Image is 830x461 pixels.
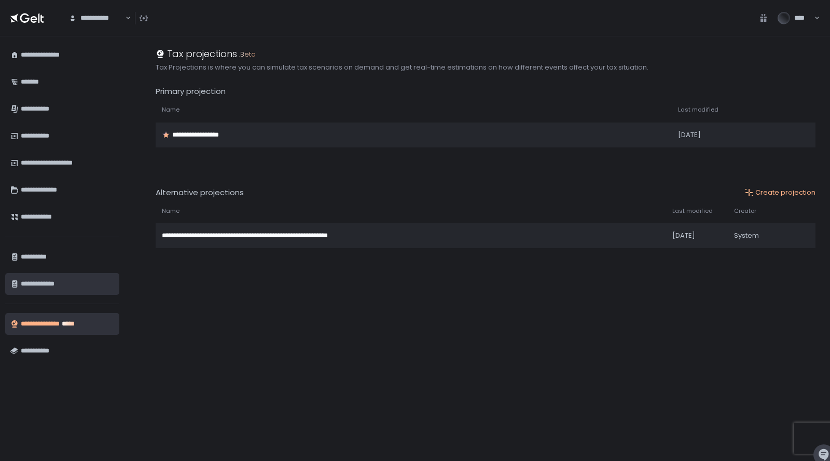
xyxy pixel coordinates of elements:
[672,207,713,215] span: Last modified
[745,187,815,199] button: Create projection
[745,188,815,197] div: Create projection
[734,207,756,215] span: Creator
[162,106,179,114] span: Name
[62,7,131,29] div: Search for option
[237,49,256,60] span: .Beta
[678,130,750,140] div: [DATE]
[156,47,237,61] div: Tax projections
[162,207,179,215] span: Name
[156,187,244,199] span: Alternative projections
[678,106,718,114] span: Last modified
[672,231,722,240] div: [DATE]
[156,86,226,97] span: Primary projection
[156,63,648,72] h2: Tax Projections is where you can simulate tax scenarios on demand and get real-time estimations o...
[734,231,765,240] div: System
